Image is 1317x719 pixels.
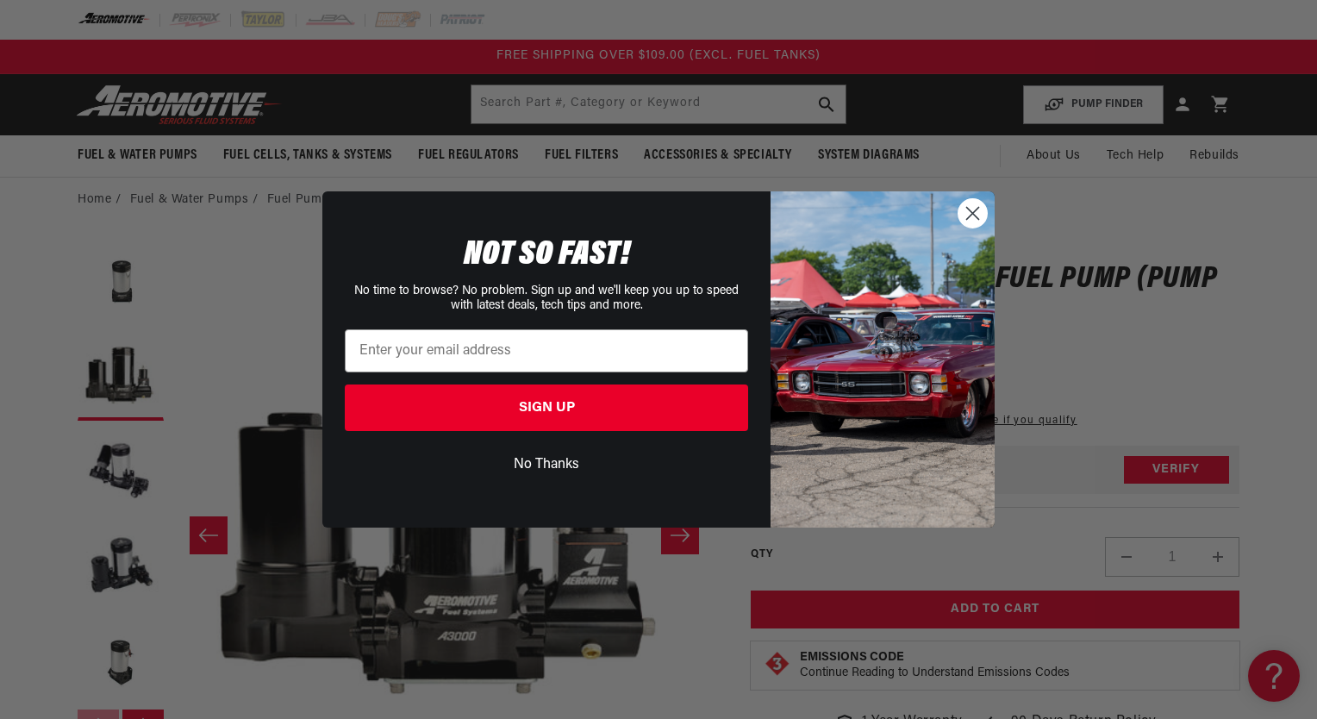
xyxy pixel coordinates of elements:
[345,385,748,431] button: SIGN UP
[345,448,748,481] button: No Thanks
[354,284,739,312] span: No time to browse? No problem. Sign up and we'll keep you up to speed with latest deals, tech tip...
[958,198,988,228] button: Close dialog
[464,238,630,272] span: NOT SO FAST!
[345,329,748,372] input: Enter your email address
[771,191,995,528] img: 85cdd541-2605-488b-b08c-a5ee7b438a35.jpeg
